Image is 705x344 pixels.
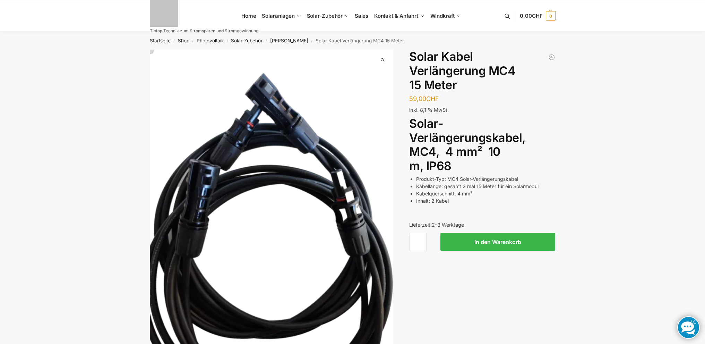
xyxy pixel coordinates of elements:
span: Lieferzeit: [409,222,464,228]
a: Shelly Pro 3EM [548,54,555,61]
span: Solar-Zubehör [307,12,343,19]
a: Solar-Zubehör [231,38,263,43]
span: Solaranlagen [262,12,295,19]
span: / [189,38,197,44]
a: Windkraft [427,0,464,32]
button: In den Warenkorb [440,233,555,251]
li: Inhalt: 2 Kabel [416,197,555,204]
a: Sales [352,0,371,32]
a: 0,00CHF 0 [520,6,555,26]
span: Sales [355,12,369,19]
a: [PERSON_NAME] [270,38,308,43]
p: Tiptop Technik zum Stromsparen und Stromgewinnung [150,29,258,33]
span: / [224,38,231,44]
span: 0,00 [520,12,542,19]
a: Kontakt & Anfahrt [371,0,427,32]
span: CHF [532,12,543,19]
span: 0 [546,11,556,21]
span: / [263,38,270,44]
a: Shop [178,38,189,43]
span: 2-3 Werktage [432,222,464,228]
li: Kabelquerschnitt: 4 mm² [416,190,555,197]
span: / [171,38,178,44]
a: Photovoltaik [197,38,224,43]
span: inkl. 8,1 % MwSt. [409,107,449,113]
h1: Solar-Verlängerungskabel, MC4, 4 mm² 10 m, IP68 [409,117,555,173]
h1: Solar Kabel Verlängerung MC4 15 Meter [409,50,555,92]
span: CHF [426,95,439,102]
bdi: 59,00 [409,95,439,102]
span: Kontakt & Anfahrt [374,12,418,19]
a: Startseite [150,38,171,43]
li: Kabellänge: gesamt 2 mal 15 Meter für ein Solarmodul [416,183,555,190]
span: Windkraft [430,12,455,19]
a: Solar-Zubehör [304,0,352,32]
li: Produkt-Typ: MC4 Solar-Verlängerungskabel [416,175,555,183]
nav: Breadcrumb [137,32,568,50]
span: / [308,38,316,44]
a: Solaranlagen [259,0,304,32]
input: Produktmenge [409,233,427,251]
